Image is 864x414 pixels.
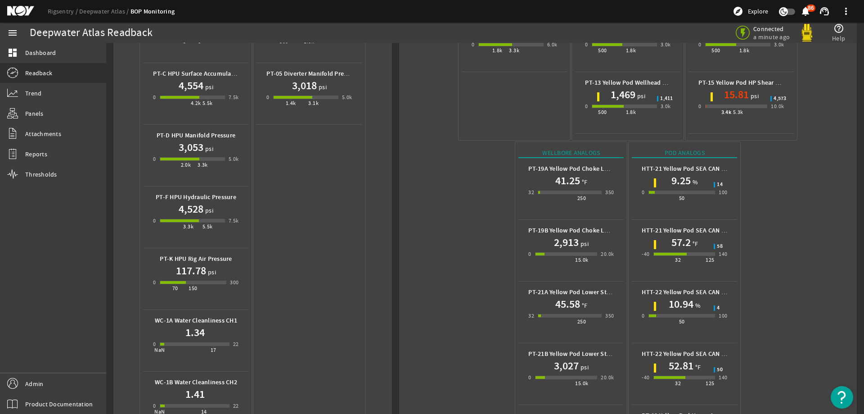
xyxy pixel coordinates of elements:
[25,89,41,98] span: Trend
[601,250,614,259] div: 20.0k
[660,96,673,101] span: 1,411
[185,387,205,401] h1: 1.41
[691,239,698,248] span: °F
[717,305,720,311] span: 4
[229,93,239,102] div: 7.5k
[661,102,671,111] div: 3.0k
[25,68,52,77] span: Readback
[181,160,191,169] div: 2.0k
[719,311,727,320] div: 100
[698,102,701,111] div: 0
[706,379,714,388] div: 125
[153,216,156,225] div: 0
[308,99,319,108] div: 3.1k
[155,378,237,387] b: WC-1B Water Cleanliness CH2
[518,148,624,158] div: Wellbore Analogs
[711,46,720,55] div: 500
[739,46,750,55] div: 1.8k
[25,170,57,179] span: Thresholds
[719,373,727,382] div: 140
[798,24,816,42] img: Yellowpod.svg
[580,301,588,310] span: °F
[153,278,156,287] div: 0
[528,288,680,296] b: PT-21A Yellow Pod Lower Stack Wellbore Temperature
[153,93,156,102] div: 0
[179,202,203,216] h1: 4,528
[706,255,714,264] div: 125
[717,182,723,187] span: 14
[130,7,175,16] a: BOP Monitoring
[172,284,178,293] div: 70
[832,34,845,43] span: Help
[25,379,43,388] span: Admin
[154,346,165,355] div: NaN
[675,379,681,388] div: 32
[155,316,237,325] b: WC-1A Water Cleanliness CH1
[748,7,768,16] span: Explore
[635,91,645,100] span: psi
[575,379,588,388] div: 15.0k
[233,340,239,349] div: 22
[547,40,558,49] div: 6.0k
[555,173,580,188] h1: 41.25
[642,288,752,296] b: HTT-22 Yellow Pod SEA CAN 2 Humidity
[30,28,153,37] div: Deepwater Atlas Readback
[528,188,534,197] div: 32
[679,194,685,203] div: 50
[7,47,18,58] mat-icon: dashboard
[800,6,811,17] mat-icon: notifications
[679,317,685,326] div: 50
[585,78,761,87] b: PT-13 Yellow Pod Wellhead Connector Regulator Pilot Pressure
[671,173,691,188] h1: 9.25
[598,46,607,55] div: 500
[48,7,79,15] a: Rigsentry
[179,78,203,93] h1: 4,554
[611,87,635,102] h1: 1,469
[774,96,786,101] span: 4,573
[661,40,671,49] div: 3.0k
[669,297,693,311] h1: 10.94
[229,216,239,225] div: 7.5k
[575,255,588,264] div: 15.0k
[753,25,792,33] span: Connected
[729,4,772,18] button: Explore
[206,268,216,277] span: psi
[198,160,208,169] div: 3.3k
[25,400,93,409] span: Product Documentation
[642,164,752,173] b: HTT-21 Yellow Pod SEA CAN 1 Humidity
[554,235,579,250] h1: 2,913
[25,109,44,118] span: Panels
[579,239,589,248] span: psi
[719,188,727,197] div: 100
[528,250,531,259] div: 0
[833,23,844,34] mat-icon: help_outline
[698,78,814,87] b: PT-15 Yellow Pod HP Shear Ram Pressure
[774,40,784,49] div: 3.0k
[189,284,197,293] div: 150
[721,108,732,117] div: 3.4k
[642,311,644,320] div: 0
[554,359,579,373] h1: 3,027
[724,87,749,102] h1: 15.81
[203,144,213,153] span: psi
[626,108,636,117] div: 1.8k
[669,359,693,373] h1: 52.81
[153,401,156,410] div: 0
[831,386,853,409] button: Open Resource Center
[733,108,743,117] div: 5.3k
[693,301,701,310] span: %
[492,46,503,55] div: 1.8k
[771,102,784,111] div: 10.0k
[719,250,727,259] div: 140
[671,235,691,250] h1: 57.2
[160,255,232,263] b: PT-K HPU Rig Air Pressure
[203,206,213,215] span: psi
[286,99,296,108] div: 1.4k
[25,129,61,138] span: Attachments
[179,140,203,155] h1: 3,053
[585,102,588,111] div: 0
[717,244,723,249] span: 58
[717,367,723,373] span: 50
[528,350,668,358] b: PT-21B Yellow Pod Lower Stack Wellbore Pressure
[605,188,614,197] div: 350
